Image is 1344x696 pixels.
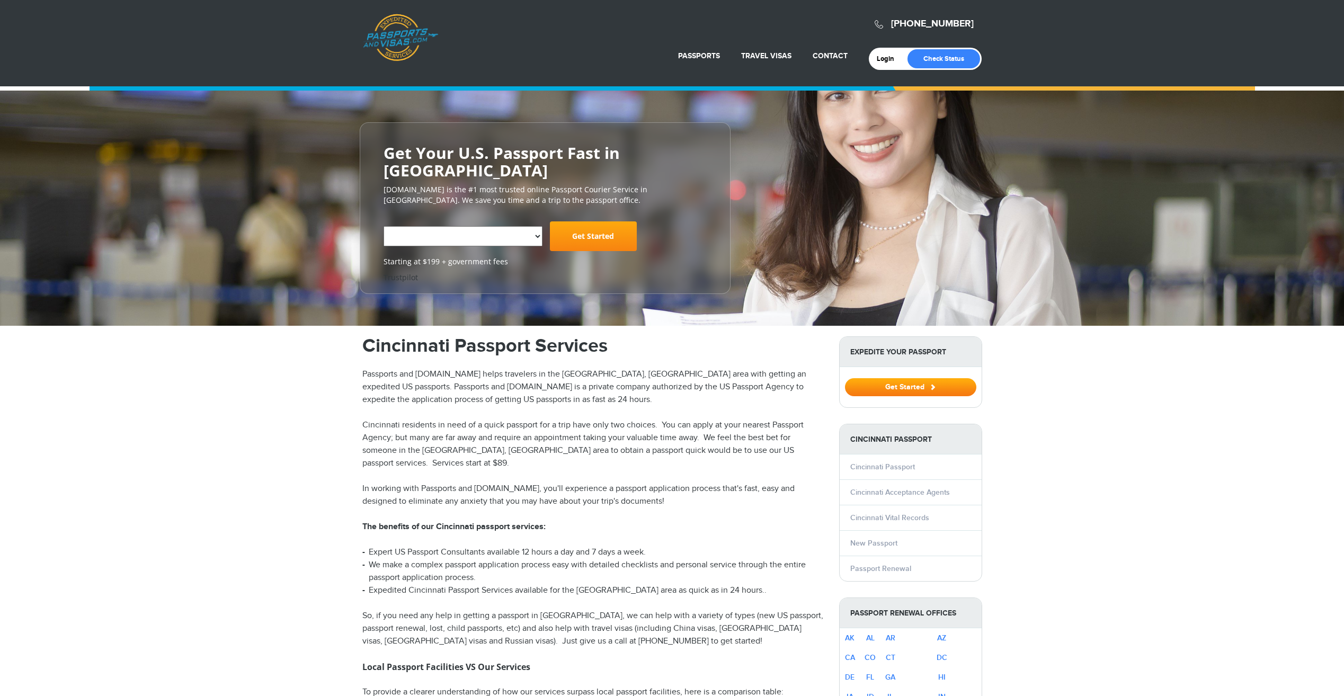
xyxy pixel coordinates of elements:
[362,661,823,673] h3: Local Passport Facilities VS Our Services
[938,673,946,682] a: HI
[362,368,823,406] p: Passports and [DOMAIN_NAME] helps travelers in the [GEOGRAPHIC_DATA], [GEOGRAPHIC_DATA] area with...
[362,610,823,648] p: So, if you need any help in getting a passport in [GEOGRAPHIC_DATA], we can help with a variety o...
[886,633,895,643] a: AR
[891,18,974,30] a: [PHONE_NUMBER]
[866,673,874,682] a: FL
[741,51,791,60] a: Travel Visas
[866,633,875,643] a: AL
[850,462,915,471] a: Cincinnati Passport
[850,539,897,548] a: New Passport
[384,272,418,282] a: Trustpilot
[907,49,980,68] a: Check Status
[845,633,855,643] a: AK
[886,653,895,662] a: CT
[845,673,855,682] a: DE
[362,559,823,584] li: We make a complex passport application process easy with detailed checklists and personal service...
[865,653,876,662] a: CO
[384,184,707,206] p: [DOMAIN_NAME] is the #1 most trusted online Passport Courier Service in [GEOGRAPHIC_DATA]. We sav...
[937,633,946,643] a: AZ
[885,673,895,682] a: GA
[362,546,823,559] li: Expert US Passport Consultants available 12 hours a day and 7 days a week.
[362,483,823,508] p: In working with Passports and [DOMAIN_NAME], you'll experience a passport application process tha...
[850,564,911,573] a: Passport Renewal
[845,653,855,662] a: CA
[877,55,902,63] a: Login
[840,337,982,367] strong: Expedite Your Passport
[813,51,848,60] a: Contact
[840,598,982,628] strong: Passport Renewal Offices
[840,424,982,454] strong: Cincinnati Passport
[678,51,720,60] a: Passports
[845,378,976,396] button: Get Started
[362,419,823,470] p: Cincinnati residents in need of a quick passport for a trip have only two choices. You can apply ...
[845,382,976,391] a: Get Started
[850,488,950,497] a: Cincinnati Acceptance Agents
[363,14,438,61] a: Passports & [DOMAIN_NAME]
[362,336,823,355] h1: Cincinnati Passport Services
[937,653,947,662] a: DC
[550,221,637,251] a: Get Started
[384,256,707,267] span: Starting at $199 + government fees
[362,584,823,597] li: Expedited Cincinnati Passport Services available for the [GEOGRAPHIC_DATA] area as quick as in 24...
[850,513,929,522] a: Cincinnati Vital Records
[384,144,707,179] h2: Get Your U.S. Passport Fast in [GEOGRAPHIC_DATA]
[362,522,546,532] strong: The benefits of our Cincinnati passport services:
